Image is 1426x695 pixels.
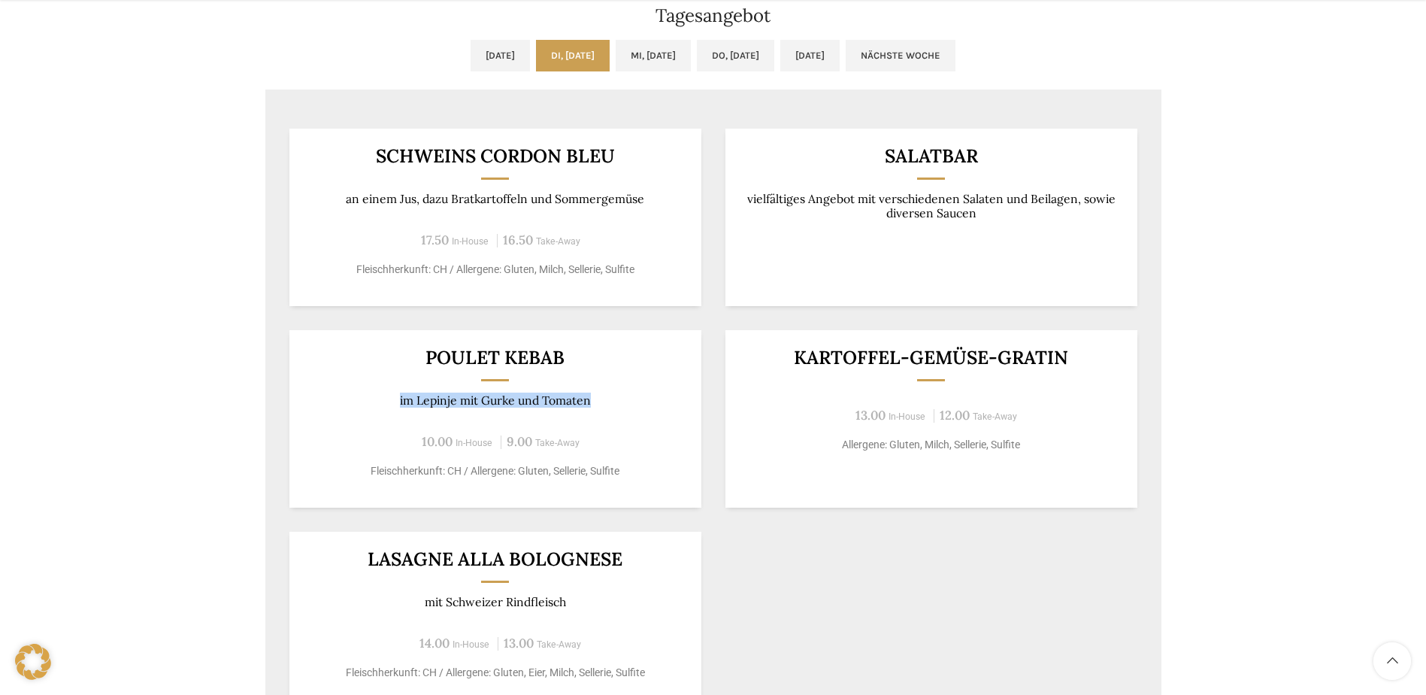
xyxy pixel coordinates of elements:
[419,635,450,651] span: 14.00
[743,437,1119,453] p: Allergene: Gluten, Milch, Sellerie, Sulfite
[307,665,683,681] p: Fleischherkunft: CH / Allergene: Gluten, Eier, Milch, Sellerie, Sulfite
[743,192,1119,221] p: vielfältiges Angebot mit verschiedenen Salaten und Beilagen, sowie diversen Saucen
[265,7,1161,25] h2: Tagesangebot
[471,40,530,71] a: [DATE]
[307,595,683,609] p: mit Schweizer Rindfleisch
[307,147,683,165] h3: Schweins Cordon bleu
[307,463,683,479] p: Fleischherkunft: CH / Allergene: Gluten, Sellerie, Sulfite
[743,348,1119,367] h3: Kartoffel-Gemüse-Gratin
[507,433,532,450] span: 9.00
[1373,642,1411,680] a: Scroll to top button
[307,393,683,408] p: im Lepinje mit Gurke und Tomaten
[889,411,925,422] span: In-House
[421,232,449,248] span: 17.50
[697,40,774,71] a: Do, [DATE]
[307,192,683,206] p: an einem Jus, dazu Bratkartoffeln und Sommergemüse
[452,236,489,247] span: In-House
[422,433,453,450] span: 10.00
[535,438,580,448] span: Take-Away
[307,262,683,278] p: Fleischherkunft: CH / Allergene: Gluten, Milch, Sellerie, Sulfite
[537,639,581,650] span: Take-Away
[940,407,970,423] span: 12.00
[780,40,840,71] a: [DATE]
[536,40,610,71] a: Di, [DATE]
[307,348,683,367] h3: Poulet Kebab
[307,550,683,569] h3: Lasagne alla Bolognese
[616,40,691,71] a: Mi, [DATE]
[456,438,492,448] span: In-House
[973,411,1017,422] span: Take-Away
[503,232,533,248] span: 16.50
[504,635,534,651] span: 13.00
[743,147,1119,165] h3: Salatbar
[536,236,580,247] span: Take-Away
[846,40,955,71] a: Nächste Woche
[855,407,886,423] span: 13.00
[453,639,489,650] span: In-House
